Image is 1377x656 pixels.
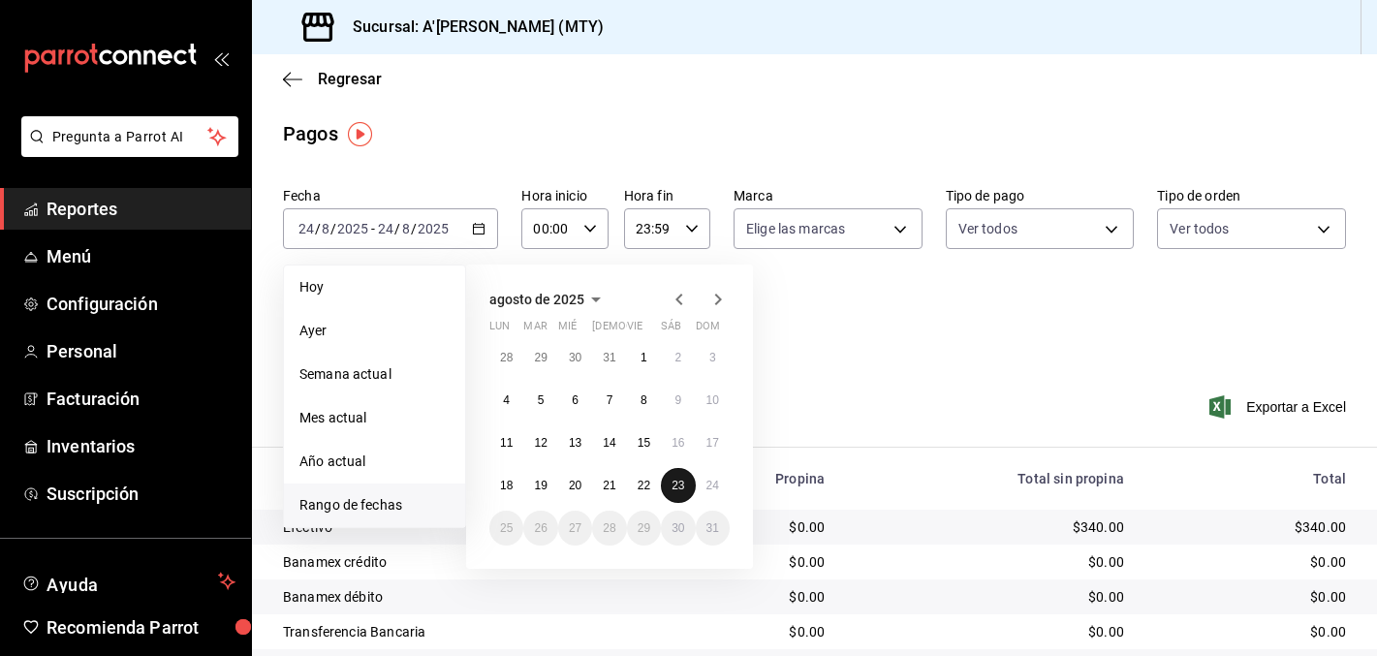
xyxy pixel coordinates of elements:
button: 1 de agosto de 2025 [627,340,661,375]
abbr: 26 de agosto de 2025 [534,521,547,535]
button: 24 de agosto de 2025 [696,468,730,503]
span: agosto de 2025 [489,292,584,307]
div: $0.00 [1155,622,1346,641]
label: Marca [734,189,923,203]
abbr: 14 de agosto de 2025 [603,436,615,450]
div: Banamex débito [283,587,649,607]
span: Recomienda Parrot [47,614,235,640]
span: / [411,221,417,236]
button: 26 de agosto de 2025 [523,511,557,546]
button: 19 de agosto de 2025 [523,468,557,503]
abbr: miércoles [558,320,577,340]
abbr: 3 de agosto de 2025 [709,351,716,364]
button: 3 de agosto de 2025 [696,340,730,375]
button: 6 de agosto de 2025 [558,383,592,418]
button: Regresar [283,70,382,88]
abbr: 6 de agosto de 2025 [572,393,579,407]
abbr: 30 de agosto de 2025 [672,521,684,535]
span: Semana actual [299,364,450,385]
abbr: 10 de agosto de 2025 [706,393,719,407]
button: 17 de agosto de 2025 [696,425,730,460]
abbr: 23 de agosto de 2025 [672,479,684,492]
span: Exportar a Excel [1213,395,1346,419]
abbr: 31 de julio de 2025 [603,351,615,364]
button: 30 de agosto de 2025 [661,511,695,546]
abbr: viernes [627,320,642,340]
div: $0.00 [680,622,825,641]
abbr: 19 de agosto de 2025 [534,479,547,492]
abbr: 21 de agosto de 2025 [603,479,615,492]
span: / [394,221,400,236]
input: ---- [417,221,450,236]
div: Transferencia Bancaria [283,622,649,641]
button: 5 de agosto de 2025 [523,383,557,418]
button: 9 de agosto de 2025 [661,383,695,418]
abbr: 12 de agosto de 2025 [534,436,547,450]
abbr: 30 de julio de 2025 [569,351,581,364]
span: Mes actual [299,408,450,428]
abbr: 16 de agosto de 2025 [672,436,684,450]
span: Hoy [299,277,450,297]
label: Fecha [283,189,498,203]
abbr: 18 de agosto de 2025 [500,479,513,492]
abbr: domingo [696,320,720,340]
button: 12 de agosto de 2025 [523,425,557,460]
input: -- [297,221,315,236]
abbr: 25 de agosto de 2025 [500,521,513,535]
a: Pregunta a Parrot AI [14,141,238,161]
abbr: 24 de agosto de 2025 [706,479,719,492]
abbr: 7 de agosto de 2025 [607,393,613,407]
abbr: 9 de agosto de 2025 [674,393,681,407]
abbr: 17 de agosto de 2025 [706,436,719,450]
button: 30 de julio de 2025 [558,340,592,375]
div: $340.00 [1155,517,1346,537]
span: Ayer [299,321,450,341]
span: Ver todos [958,219,1017,238]
button: 13 de agosto de 2025 [558,425,592,460]
abbr: 4 de agosto de 2025 [503,393,510,407]
abbr: 29 de julio de 2025 [534,351,547,364]
button: 28 de agosto de 2025 [592,511,626,546]
abbr: 22 de agosto de 2025 [638,479,650,492]
abbr: sábado [661,320,681,340]
span: - [371,221,375,236]
button: 28 de julio de 2025 [489,340,523,375]
button: 14 de agosto de 2025 [592,425,626,460]
span: Ayuda [47,570,210,593]
button: 27 de agosto de 2025 [558,511,592,546]
span: Reportes [47,196,235,222]
abbr: jueves [592,320,706,340]
abbr: 1 de agosto de 2025 [641,351,647,364]
abbr: 31 de agosto de 2025 [706,521,719,535]
button: 16 de agosto de 2025 [661,425,695,460]
input: ---- [336,221,369,236]
div: Banamex crédito [283,552,649,572]
span: Facturación [47,386,235,412]
button: 20 de agosto de 2025 [558,468,592,503]
abbr: 27 de agosto de 2025 [569,521,581,535]
span: Pregunta a Parrot AI [52,127,208,147]
h3: Sucursal: A'[PERSON_NAME] (MTY) [337,16,604,39]
button: 21 de agosto de 2025 [592,468,626,503]
button: 23 de agosto de 2025 [661,468,695,503]
input: -- [401,221,411,236]
button: 4 de agosto de 2025 [489,383,523,418]
span: Inventarios [47,433,235,459]
div: $0.00 [680,587,825,607]
abbr: 8 de agosto de 2025 [641,393,647,407]
button: 7 de agosto de 2025 [592,383,626,418]
span: Configuración [47,291,235,317]
abbr: 28 de agosto de 2025 [603,521,615,535]
label: Tipo de orden [1157,189,1346,203]
button: 29 de agosto de 2025 [627,511,661,546]
span: Personal [47,338,235,364]
abbr: lunes [489,320,510,340]
button: open_drawer_menu [213,50,229,66]
button: 2 de agosto de 2025 [661,340,695,375]
abbr: 15 de agosto de 2025 [638,436,650,450]
abbr: 20 de agosto de 2025 [569,479,581,492]
div: $0.00 [856,622,1124,641]
button: 8 de agosto de 2025 [627,383,661,418]
input: -- [377,221,394,236]
span: Suscripción [47,481,235,507]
